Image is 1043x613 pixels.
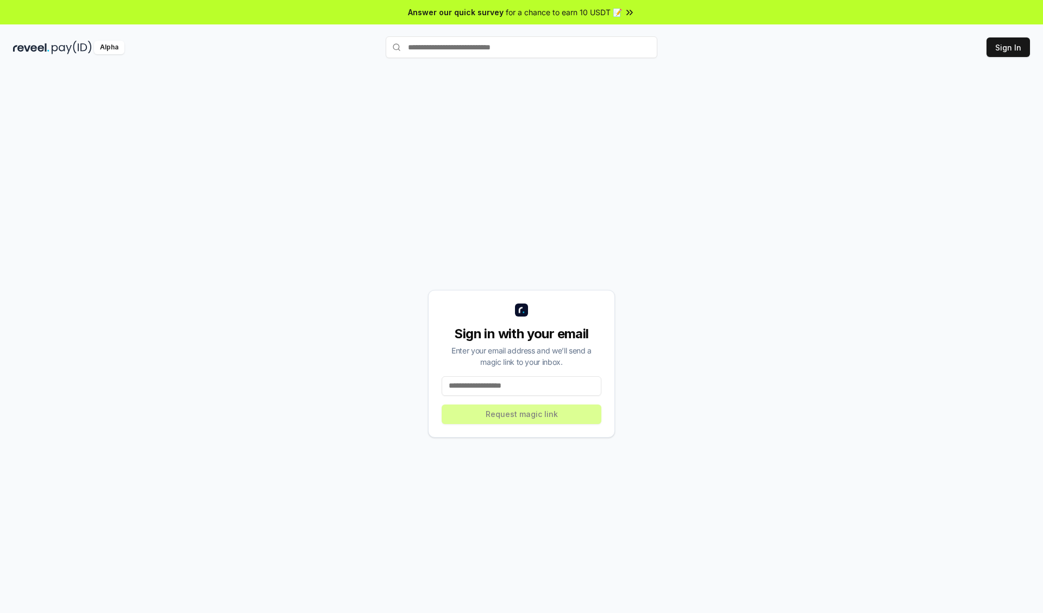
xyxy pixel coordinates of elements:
div: Sign in with your email [442,325,601,343]
button: Sign In [987,37,1030,57]
div: Enter your email address and we’ll send a magic link to your inbox. [442,345,601,368]
span: Answer our quick survey [408,7,504,18]
img: reveel_dark [13,41,49,54]
img: logo_small [515,304,528,317]
span: for a chance to earn 10 USDT 📝 [506,7,622,18]
img: pay_id [52,41,92,54]
div: Alpha [94,41,124,54]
